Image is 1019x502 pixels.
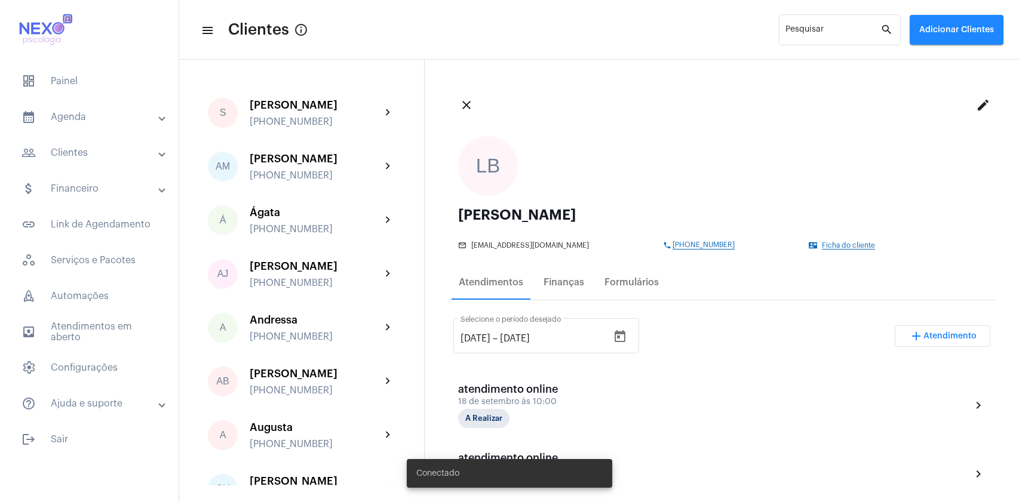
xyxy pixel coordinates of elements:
[250,439,381,449] div: [PHONE_NUMBER]
[22,146,36,160] mat-icon: sidenav icon
[22,110,159,124] mat-panel-title: Agenda
[10,6,79,54] img: 616cf56f-bdc5-9e2e-9429-236ee6dd82e0.jpg
[910,15,1003,45] button: Adicionar Clientes
[250,224,381,235] div: [PHONE_NUMBER]
[471,242,589,250] span: [EMAIL_ADDRESS][DOMAIN_NAME]
[976,98,990,112] mat-icon: edit
[22,110,36,124] mat-icon: sidenav icon
[22,289,36,303] span: sidenav icon
[663,241,673,250] mat-icon: phone
[895,325,990,347] button: Adicionar Atendimento
[208,367,238,396] div: AB
[22,396,159,411] mat-panel-title: Ajuda e suporte
[22,432,36,446] mat-icon: sidenav icon
[22,181,36,196] mat-icon: sidenav icon
[208,313,238,343] div: A
[208,152,238,181] div: AM
[12,210,167,239] span: Link de Agendamento
[289,18,313,42] button: Button that displays a tooltip when focused or hovered over
[608,325,632,349] button: Open calendar
[381,374,395,389] mat-icon: chevron_right
[7,103,179,131] mat-expansion-panel-header: sidenav iconAgenda
[12,67,167,96] span: Painel
[250,421,381,433] div: Augusta
[12,318,167,346] span: Atendimentos em aberto
[919,26,994,34] span: Adicionar Clientes
[381,428,395,442] mat-icon: chevron_right
[250,475,381,487] div: [PERSON_NAME]
[458,409,510,428] mat-chip: A Realizar
[809,241,818,250] mat-icon: contact_mail
[22,253,36,267] span: sidenav icon
[416,467,459,479] span: Conectado
[381,482,395,496] mat-icon: chevron_right
[500,333,572,344] input: Data do fim
[785,27,880,37] input: Pesquisar
[22,146,159,160] mat-panel-title: Clientes
[12,425,167,454] span: Sair
[7,138,179,167] mat-expansion-panel-header: sidenav iconClientes
[250,207,381,218] div: Ágata
[971,398,986,412] mat-icon: chevron_right
[604,277,659,288] div: Formulários
[544,277,584,288] div: Finanças
[459,98,474,112] mat-icon: close
[22,325,36,339] mat-icon: sidenav icon
[381,321,395,335] mat-icon: chevron_right
[208,205,238,235] div: Á
[228,20,289,39] span: Clientes
[458,241,468,250] mat-icon: mail_outline
[250,116,381,127] div: [PHONE_NUMBER]
[250,331,381,342] div: [PHONE_NUMBER]
[250,260,381,272] div: [PERSON_NAME]
[880,23,895,37] mat-icon: search
[909,329,923,343] mat-icon: add
[208,259,238,289] div: AJ
[381,267,395,281] mat-icon: chevron_right
[458,383,578,395] div: atendimento online
[250,385,381,396] div: [PHONE_NUMBER]
[381,159,395,174] mat-icon: chevron_right
[381,106,395,120] mat-icon: chevron_right
[493,333,498,344] span: –
[7,174,179,203] mat-expansion-panel-header: sidenav iconFinanceiro
[250,99,381,111] div: [PERSON_NAME]
[12,282,167,310] span: Automações
[250,368,381,380] div: [PERSON_NAME]
[458,398,578,406] div: 18 de setembro às 10:00
[22,361,36,375] span: sidenav icon
[250,278,381,288] div: [PHONE_NUMBER]
[822,242,875,250] span: Ficha do cliente
[22,181,159,196] mat-panel-title: Financeiro
[201,23,213,38] mat-icon: sidenav icon
[459,277,523,288] div: Atendimentos
[250,170,381,181] div: [PHONE_NUMBER]
[7,389,179,418] mat-expansion-panel-header: sidenav iconAjuda e suporte
[381,213,395,227] mat-icon: chevron_right
[458,136,518,196] div: LB
[12,246,167,275] span: Serviços e Pacotes
[250,153,381,165] div: [PERSON_NAME]
[22,396,36,411] mat-icon: sidenav icon
[294,23,308,37] mat-icon: Button that displays a tooltip when focused or hovered over
[923,332,977,340] span: Atendimento
[673,241,735,250] span: [PHONE_NUMBER]
[208,420,238,450] div: A
[22,74,36,88] span: sidenav icon
[12,353,167,382] span: Configurações
[208,98,238,128] div: S
[461,333,490,344] input: Data de início
[22,217,36,232] mat-icon: sidenav icon
[458,208,986,222] div: [PERSON_NAME]
[250,314,381,326] div: Andressa
[971,467,986,481] mat-icon: chevron_right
